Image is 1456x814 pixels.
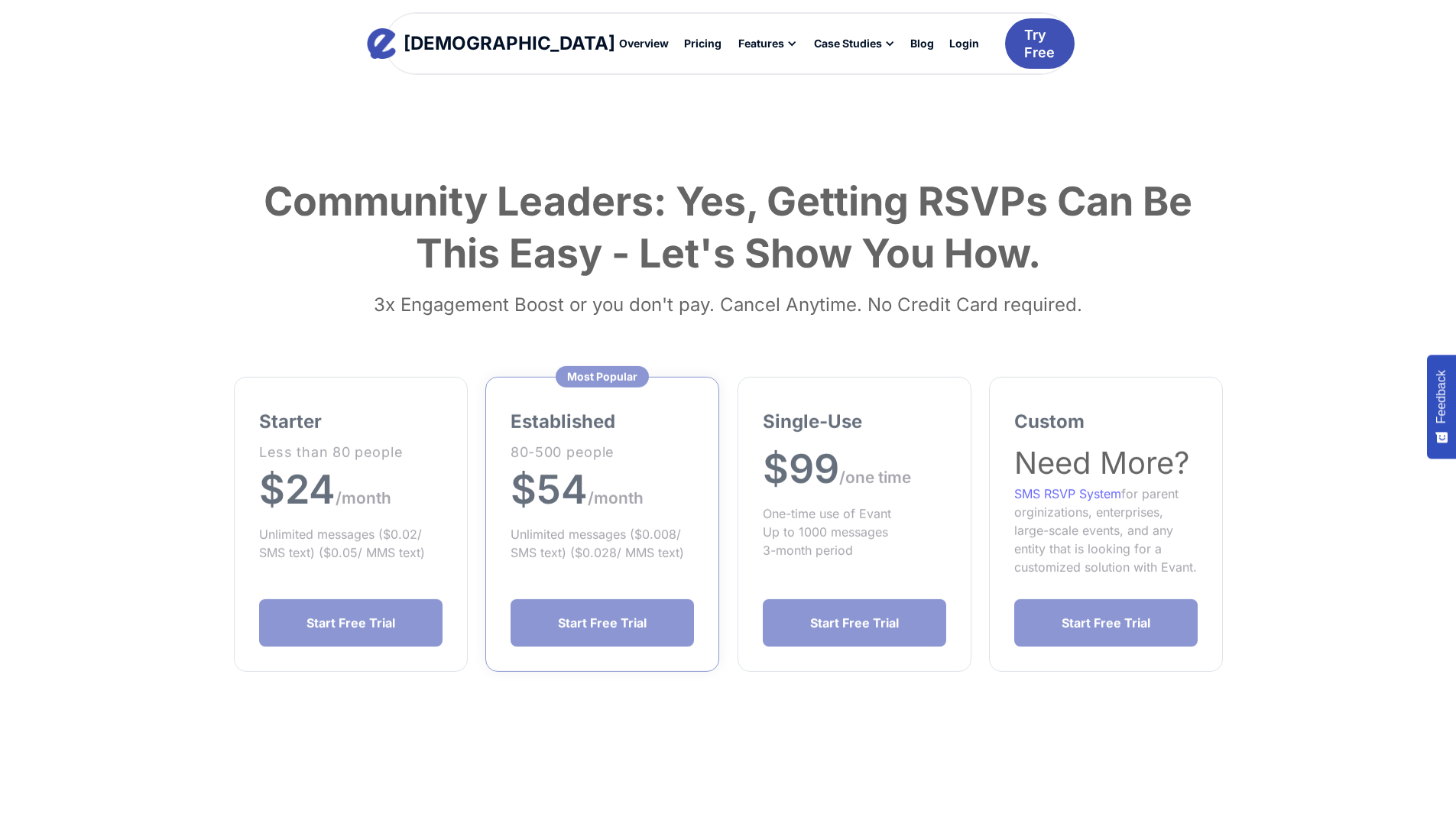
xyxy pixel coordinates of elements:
div: Unlimited messages ($0.008/ SMS text) ($0.028/ MMS text) [511,525,694,562]
span: Feedback [1435,370,1448,423]
span: $54 [511,465,588,514]
h2: Need More? [1014,442,1198,485]
span: / [588,488,594,508]
a: Start Free Trial [259,599,443,647]
span: /month [336,488,391,508]
h1: Community Leaders: Yes, Getting RSVPs Can Be This Easy - Let's Show You How. [234,176,1223,279]
a: month [594,465,644,514]
a: Try Free [1005,18,1075,70]
h4: 3x Engagement Boost or you don't pay. Cancel Anytime. No Credit Card required. [234,287,1223,323]
div: Case Studies [814,38,882,49]
a: SMS RSVP System [1014,486,1121,501]
p: 80-500 people [511,442,694,462]
div: Blog [910,38,934,49]
h5: Single-Use [763,410,946,434]
p: Less than 80 people [259,442,443,462]
div: [DEMOGRAPHIC_DATA] [404,34,615,53]
a: Overview [611,31,676,57]
a: Start Free Trial [1014,599,1198,647]
div: One-time use of Evant Up to 1000 messages 3-month period [763,504,946,559]
a: Login [942,31,987,57]
span: $24 [259,465,336,514]
span: /one time [839,468,911,487]
a: Start Free Trial [763,599,946,647]
div: Overview [619,38,669,49]
div: Try Free [1024,26,1055,62]
button: Feedback - Show survey [1427,355,1456,459]
div: Features [729,31,805,57]
div: Unlimited messages ($0.02/ SMS text) ($0.05/ MMS text) [259,525,443,562]
a: Start Free Trial [511,599,694,647]
a: Pricing [676,31,729,57]
div: Features [738,38,784,49]
span: $99 [763,445,839,493]
a: home [381,28,601,59]
h5: established [511,410,694,434]
div: for parent orginizations, enterprises, large-scale events, and any entity that is looking for a c... [1014,485,1198,576]
div: Pricing [684,38,722,49]
h5: Custom [1014,410,1198,434]
div: Case Studies [805,31,903,57]
div: Most Popular [556,366,649,388]
a: Blog [903,31,942,57]
div: Login [949,38,979,49]
h5: starter [259,410,443,434]
span: month [594,488,644,508]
